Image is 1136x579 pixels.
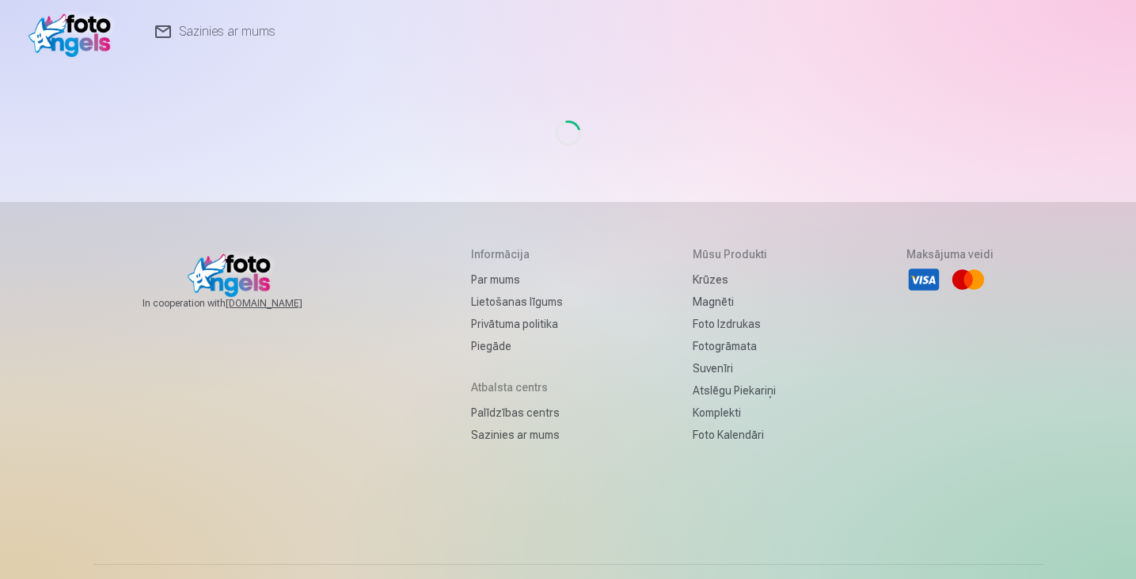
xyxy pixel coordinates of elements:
a: Atslēgu piekariņi [693,379,776,402]
h5: Informācija [471,246,563,262]
a: Lietošanas līgums [471,291,563,313]
li: Visa [906,262,941,297]
img: /fa1 [28,6,120,57]
h5: Mūsu produkti [693,246,776,262]
a: Suvenīri [693,357,776,379]
h5: Maksājuma veidi [906,246,994,262]
a: Foto izdrukas [693,313,776,335]
span: In cooperation with [142,297,340,310]
a: Krūzes [693,269,776,291]
a: [DOMAIN_NAME] [226,297,340,310]
a: Piegāde [471,335,563,357]
a: Privātuma politika [471,313,563,335]
a: Foto kalendāri [693,424,776,446]
a: Magnēti [693,291,776,313]
a: Sazinies ar mums [471,424,563,446]
li: Mastercard [951,262,986,297]
a: Fotogrāmata [693,335,776,357]
h5: Atbalsta centrs [471,379,563,395]
a: Palīdzības centrs [471,402,563,424]
a: Komplekti [693,402,776,424]
a: Par mums [471,269,563,291]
